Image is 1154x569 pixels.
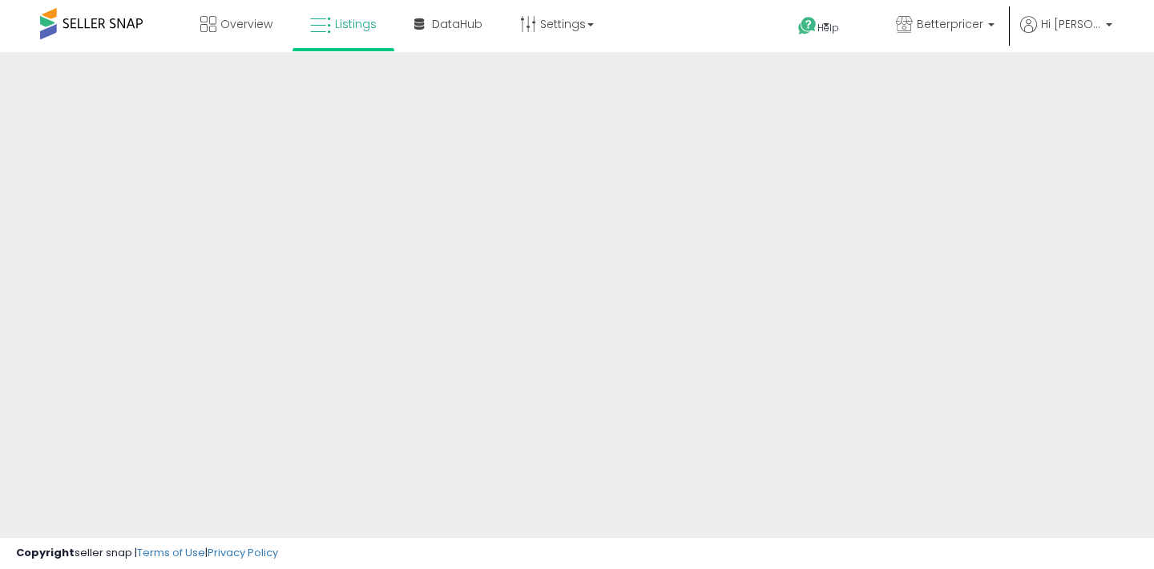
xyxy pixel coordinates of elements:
span: DataHub [432,16,482,32]
a: Privacy Policy [208,545,278,560]
a: Help [785,4,870,52]
span: Overview [220,16,272,32]
div: seller snap | | [16,546,278,561]
span: Hi [PERSON_NAME] [1041,16,1101,32]
a: Terms of Use [137,545,205,560]
span: Help [817,21,839,34]
a: Hi [PERSON_NAME] [1020,16,1112,52]
span: Betterpricer [917,16,983,32]
strong: Copyright [16,545,75,560]
span: Listings [335,16,377,32]
i: Get Help [797,16,817,36]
